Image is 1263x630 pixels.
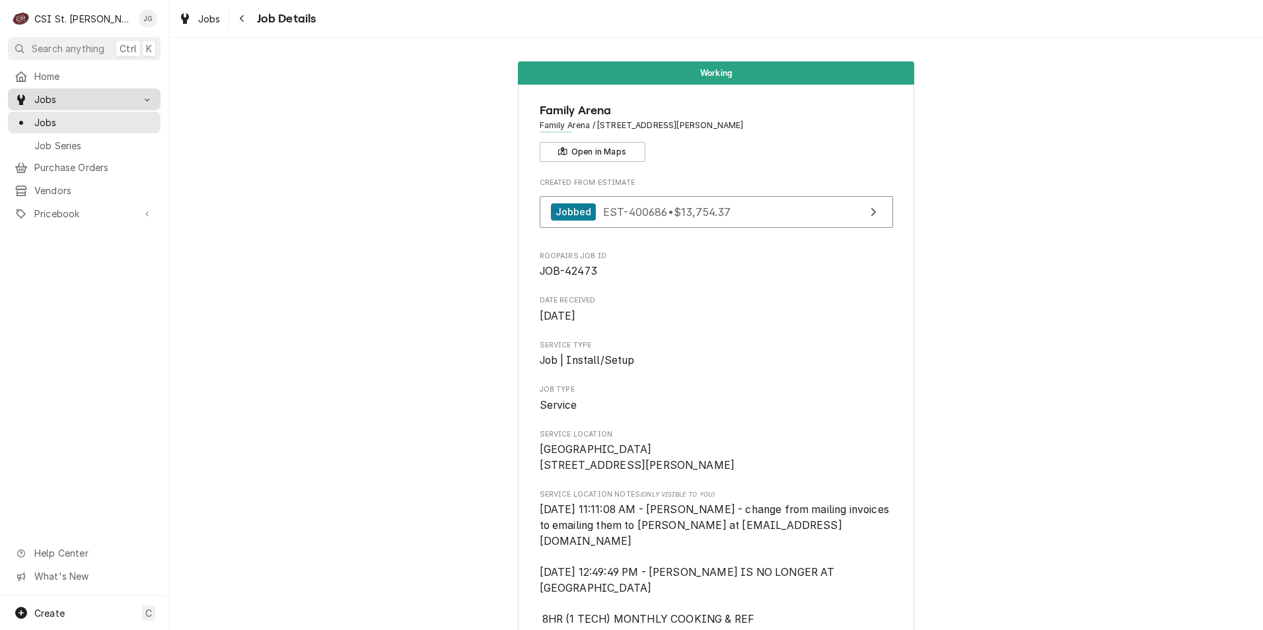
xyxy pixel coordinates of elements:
[8,135,161,157] a: Job Series
[540,489,893,500] span: Service Location Notes
[540,429,893,473] div: Service Location
[540,340,893,351] span: Service Type
[34,160,154,174] span: Purchase Orders
[8,542,161,564] a: Go to Help Center
[540,178,893,234] div: Created From Estimate
[540,263,893,279] span: Roopairs Job ID
[120,42,137,55] span: Ctrl
[12,9,30,28] div: C
[518,61,914,85] div: Status
[540,308,893,324] span: Date Received
[34,69,154,83] span: Home
[540,178,893,188] span: Created From Estimate
[34,569,153,583] span: What's New
[8,157,161,178] a: Purchase Orders
[540,310,576,322] span: [DATE]
[8,565,161,587] a: Go to What's New
[8,112,161,133] a: Jobs
[551,203,596,221] div: Jobbed
[540,340,893,368] div: Service Type
[540,295,893,306] span: Date Received
[540,265,597,277] span: JOB-42473
[540,384,893,395] span: Job Type
[34,184,154,197] span: Vendors
[34,139,154,153] span: Job Series
[540,354,635,367] span: Job | Install/Setup
[139,9,157,28] div: Jeff George's Avatar
[34,546,153,560] span: Help Center
[540,102,893,120] span: Name
[540,251,893,279] div: Roopairs Job ID
[700,69,732,77] span: Working
[8,203,161,225] a: Go to Pricebook
[232,8,253,29] button: Navigate back
[8,65,161,87] a: Home
[145,606,152,620] span: C
[34,608,65,619] span: Create
[34,92,134,106] span: Jobs
[34,207,134,221] span: Pricebook
[32,42,104,55] span: Search anything
[253,10,316,28] span: Job Details
[34,12,131,26] div: CSI St. [PERSON_NAME]
[540,353,893,368] span: Service Type
[540,120,893,131] span: Address
[540,443,735,472] span: [GEOGRAPHIC_DATA] [STREET_ADDRESS][PERSON_NAME]
[603,205,731,218] span: EST-400686 • $13,754.37
[540,399,577,411] span: Service
[540,398,893,413] span: Job Type
[640,491,715,498] span: (Only Visible to You)
[139,9,157,28] div: JG
[8,37,161,60] button: Search anythingCtrlK
[146,42,152,55] span: K
[173,8,226,30] a: Jobs
[540,442,893,473] span: Service Location
[540,295,893,324] div: Date Received
[8,88,161,110] a: Go to Jobs
[8,180,161,201] a: Vendors
[540,102,893,162] div: Client Information
[12,9,30,28] div: CSI St. Louis's Avatar
[540,429,893,440] span: Service Location
[540,251,893,262] span: Roopairs Job ID
[34,116,154,129] span: Jobs
[540,384,893,413] div: Job Type
[540,142,645,162] button: Open in Maps
[198,12,221,26] span: Jobs
[540,196,893,228] a: View Estimate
